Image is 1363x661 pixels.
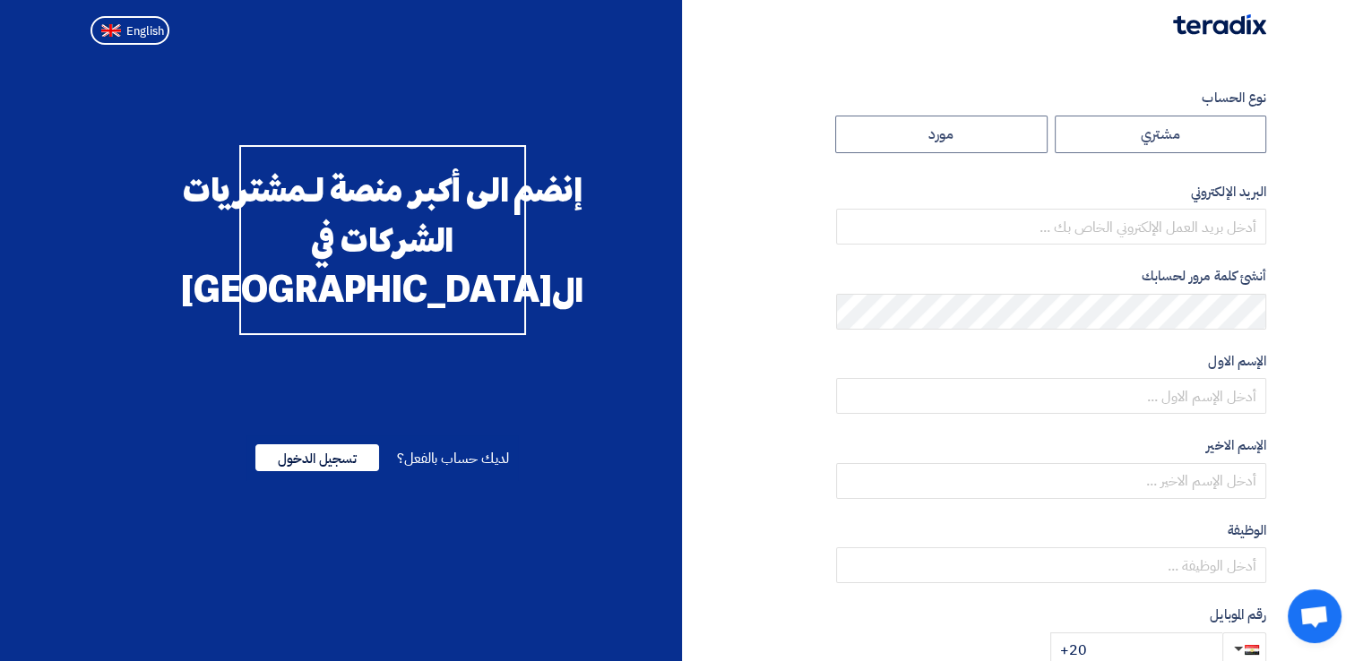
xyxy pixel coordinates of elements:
div: دردشة مفتوحة [1288,589,1341,643]
label: مورد [835,116,1048,153]
input: أدخل بريد العمل الإلكتروني الخاص بك ... [836,209,1266,245]
label: الإسم الاول [836,351,1266,372]
img: Teradix logo [1173,14,1266,35]
span: English [126,25,164,38]
div: إنضم الى أكبر منصة لـمشتريات الشركات في ال[GEOGRAPHIC_DATA] [239,145,526,335]
label: نوع الحساب [836,88,1266,108]
label: البريد الإلكتروني [836,182,1266,202]
span: لديك حساب بالفعل؟ [397,448,509,469]
input: أدخل الإسم الاخير ... [836,463,1266,499]
label: الوظيفة [836,520,1266,541]
span: تسجيل الدخول [255,444,379,471]
label: رقم الموبايل [836,605,1266,625]
a: تسجيل الدخول [255,448,379,469]
button: English [91,16,169,45]
label: أنشئ كلمة مرور لحسابك [836,266,1266,287]
img: en-US.png [101,24,121,38]
input: أدخل الوظيفة ... [836,547,1266,583]
input: أدخل الإسم الاول ... [836,378,1266,414]
label: مشتري [1055,116,1267,153]
label: الإسم الاخير [836,435,1266,456]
